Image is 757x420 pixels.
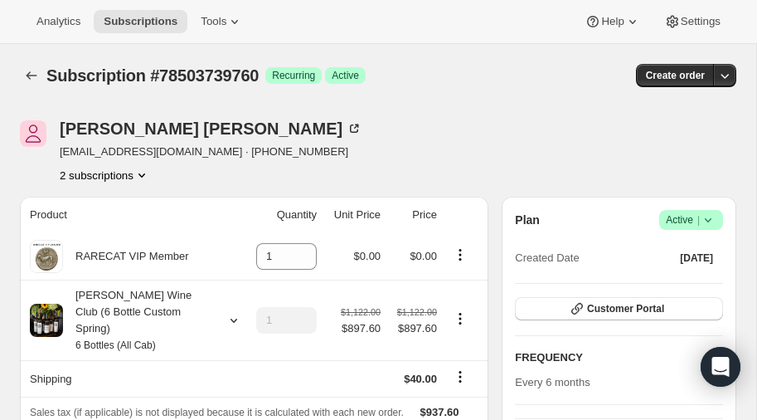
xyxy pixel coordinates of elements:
button: Help [575,10,650,33]
button: Product actions [447,310,473,328]
div: [PERSON_NAME] [PERSON_NAME] [60,120,362,137]
span: Created Date [515,250,579,266]
span: Subscription #78503739760 [46,66,259,85]
span: Every 6 months [515,376,590,388]
img: product img [30,304,63,337]
th: Unit Price [322,197,386,233]
span: [EMAIL_ADDRESS][DOMAIN_NAME] · [PHONE_NUMBER] [60,144,362,160]
h2: Plan [515,212,540,228]
button: Analytics [27,10,90,33]
span: Settings [681,15,721,28]
button: Customer Portal [515,297,723,320]
span: Analytics [36,15,80,28]
span: $40.00 [404,373,437,385]
span: Create order [646,69,705,82]
button: Edit [695,344,733,371]
button: Product actions [447,246,473,264]
span: Sales tax (if applicable) is not displayed because it is calculated with each new order. [30,407,404,418]
small: $1,122.00 [341,307,381,317]
th: Product [20,197,242,233]
span: $0.00 [354,250,381,262]
button: Tools [191,10,253,33]
img: product img [30,240,63,273]
button: Subscriptions [20,64,43,87]
span: Active [332,69,359,82]
button: Settings [654,10,730,33]
span: Customer Portal [587,302,664,315]
div: RARECAT VIP Member [63,248,189,265]
div: [PERSON_NAME] Wine Club (6 Bottle Custom Spring) [63,287,212,354]
span: Active [666,212,716,228]
span: Recurring [272,69,315,82]
span: | [697,213,700,227]
span: John Dillaway [20,120,46,147]
th: Price [386,197,442,233]
small: 6 Bottles (All Cab) [75,339,156,351]
span: [DATE] [680,252,713,265]
span: Subscriptions [104,15,177,28]
span: $0.00 [410,250,437,262]
span: Help [601,15,624,28]
small: $1,122.00 [397,307,437,317]
button: Shipping actions [447,368,473,386]
span: $897.60 [391,320,437,337]
button: Create order [636,64,715,87]
span: $897.60 [341,320,381,337]
button: [DATE] [670,247,723,270]
button: Product actions [60,167,150,183]
div: Open Intercom Messenger [701,347,740,387]
th: Shipping [20,360,242,397]
span: Tools [201,15,226,28]
th: Quantity [242,197,322,233]
button: Subscriptions [94,10,187,33]
h2: FREQUENCY [515,349,704,366]
span: $937.60 [420,406,459,418]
